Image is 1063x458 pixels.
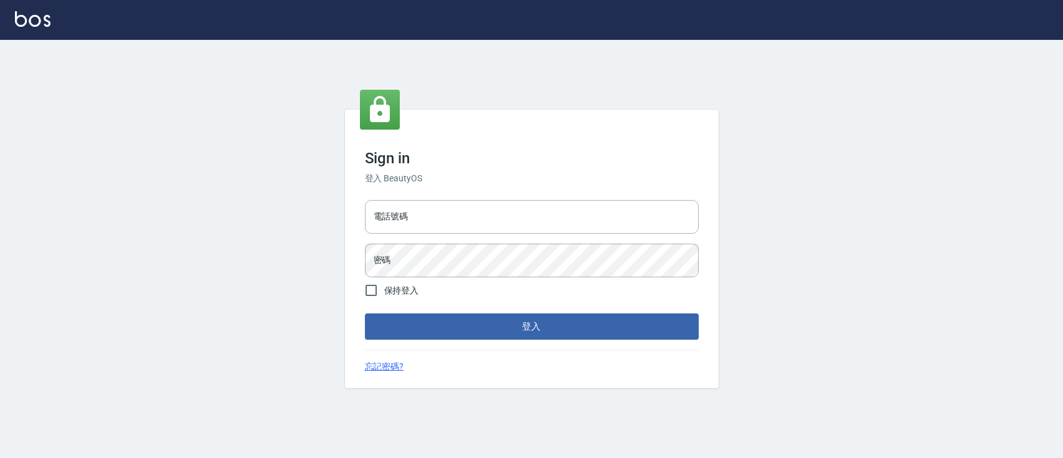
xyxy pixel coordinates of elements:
h6: 登入 BeautyOS [365,172,699,185]
span: 保持登入 [384,284,419,297]
img: Logo [15,11,50,27]
h3: Sign in [365,150,699,167]
a: 忘記密碼? [365,360,404,373]
button: 登入 [365,313,699,340]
